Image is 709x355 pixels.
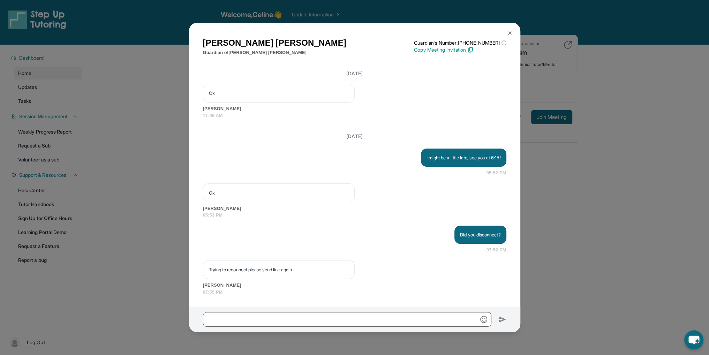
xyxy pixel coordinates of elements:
[460,231,500,238] p: Did you disconnect?
[203,205,506,212] span: [PERSON_NAME]
[467,47,474,53] img: Copy Icon
[427,154,501,161] p: I might be a little late, see you at 6:15!
[209,189,349,196] p: Ok
[203,105,506,112] span: [PERSON_NAME]
[203,70,506,77] h3: [DATE]
[684,330,703,349] button: chat-button
[203,282,506,289] span: [PERSON_NAME]
[203,49,346,56] p: Guardian of [PERSON_NAME] [PERSON_NAME]
[487,247,506,254] span: 07:52 PM
[203,289,506,296] span: 07:55 PM
[203,37,346,49] h1: [PERSON_NAME] [PERSON_NAME]
[209,266,349,273] p: Trying to reconnect please send link again
[498,315,506,324] img: Send icon
[203,133,506,140] h3: [DATE]
[480,316,487,323] img: Emoji
[414,46,506,53] p: Copy Meeting Invitation
[203,112,506,119] span: 11:05 AM
[209,90,349,97] p: Ok
[203,212,506,219] span: 05:53 PM
[501,39,506,46] span: ⓘ
[414,39,506,46] p: Guardian's Number: [PHONE_NUMBER]
[487,169,506,176] span: 05:52 PM
[507,30,513,36] img: Close Icon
